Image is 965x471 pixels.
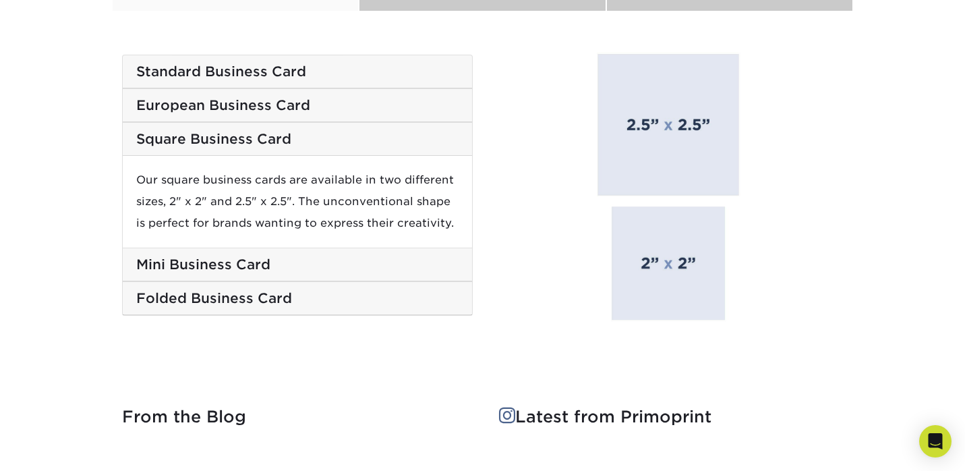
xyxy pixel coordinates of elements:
div: Our square business cards are available in two different sizes, 2" x 2" and 2.5" x 2.5". The unco... [123,156,472,248]
div: Open Intercom Messenger [919,425,952,458]
h5: Standard Business Card [136,63,459,80]
h5: Mini Business Card [136,256,459,273]
h4: Latest from Primoprint [499,408,844,427]
h5: European Business Card [136,97,459,113]
h5: Square Business Card [136,131,459,147]
h5: Folded Business Card [136,290,459,306]
h4: From the Blog [122,408,467,427]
